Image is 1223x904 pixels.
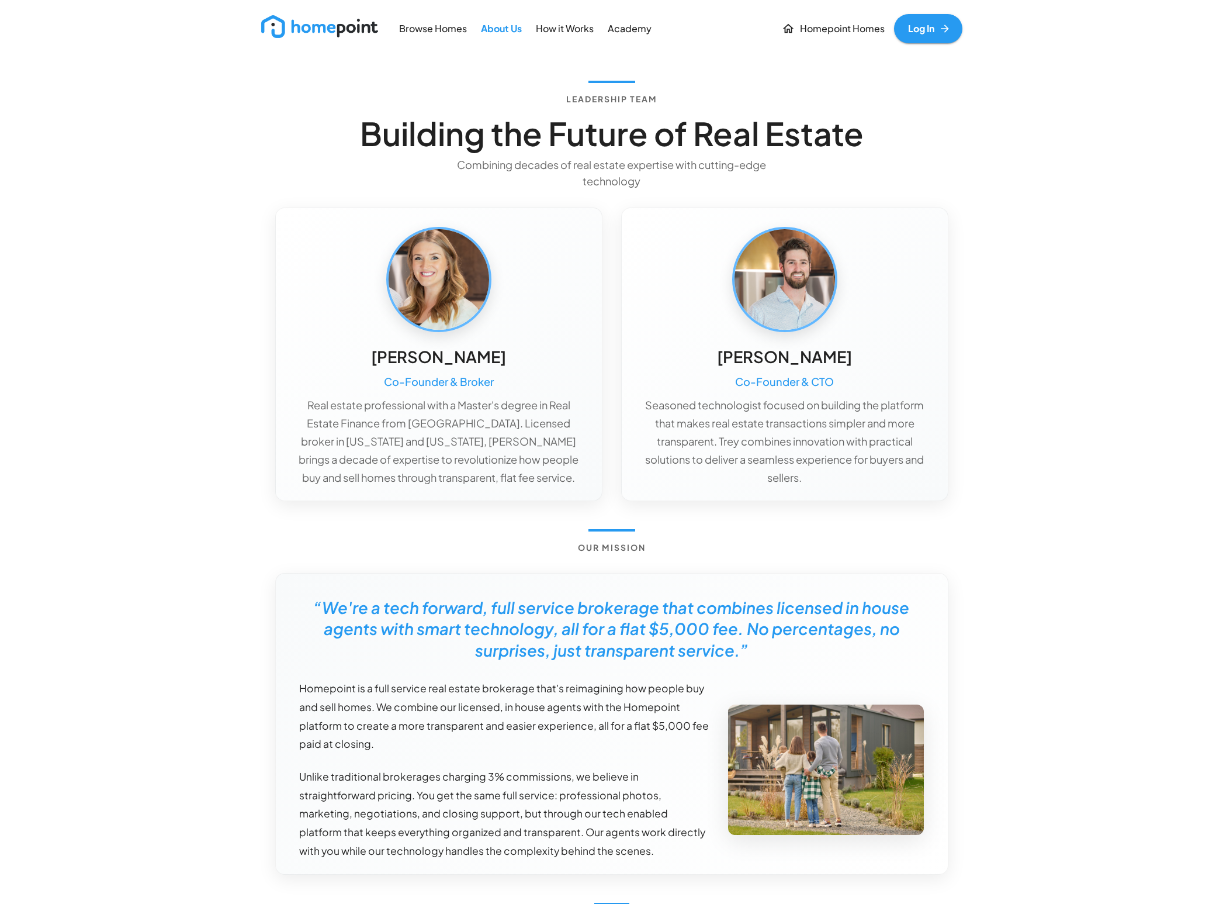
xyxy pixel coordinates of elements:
[640,396,929,486] p: Seasoned technologist focused on building the platform that makes real estate transactions simple...
[360,115,864,152] h3: Building the Future of Real Estate
[389,229,489,330] img: Caroline McMeans
[299,597,924,661] h5: “We're a tech forward, full service brokerage that combines licensed in house agents with smart t...
[384,372,494,391] h6: Co-Founder & Broker
[481,22,522,36] p: About Us
[566,92,657,105] h6: Leadership Team
[399,22,467,36] p: Browse Homes
[735,372,834,391] h6: Co-Founder & CTO
[735,229,835,330] img: Trey McMeans
[717,346,852,368] h5: [PERSON_NAME]
[261,15,378,38] img: new_logo_light.png
[800,22,885,36] p: Homepoint Homes
[531,15,598,42] a: How it Works
[603,15,656,42] a: Academy
[436,157,787,189] p: Combining decades of real estate expertise with cutting-edge technology
[371,346,506,368] h5: [PERSON_NAME]
[536,22,594,36] p: How it Works
[394,15,472,42] a: Browse Homes
[728,705,924,835] img: Family outside home
[578,541,646,554] h6: Our Mission
[608,22,652,36] p: Academy
[777,14,889,43] a: Homepoint Homes
[476,15,526,42] a: About Us
[299,679,710,754] p: Homepoint is a full service real estate brokerage that's reimagining how people buy and sell home...
[299,768,710,860] p: Unlike traditional brokerages charging 3% commissions, we believe in straightforward pricing. You...
[894,14,962,43] a: Log In
[295,396,583,486] p: Real estate professional with a Master's degree in Real Estate Finance from [GEOGRAPHIC_DATA]. Li...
